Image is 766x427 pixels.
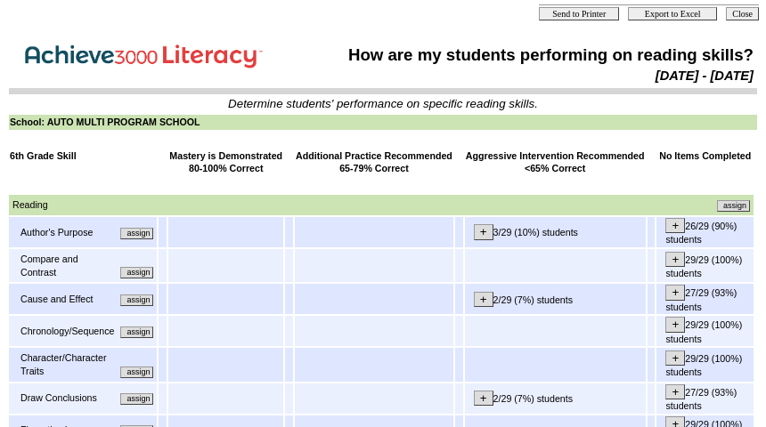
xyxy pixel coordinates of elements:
td: 29/29 (100%) students [656,348,754,381]
input: + [665,317,685,332]
input: Close [726,7,759,20]
td: Compare and Contrast [20,252,115,279]
input: + [665,285,685,300]
td: Additional Practice Recommended 65-79% Correct [295,149,453,176]
td: Aggressive Intervention Recommended <65% Correct [465,149,646,176]
input: + [474,224,493,239]
td: How are my students performing on reading skills? [308,44,754,66]
td: [DATE] - [DATE] [308,68,754,84]
input: + [474,391,493,406]
td: 26/29 (90%) students [656,217,754,247]
td: 29/29 (100%) students [656,249,754,282]
td: Determine students' performance on specific reading skills. [10,97,756,110]
td: Mastery is Demonstrated 80-100% Correct [168,149,283,176]
input: + [665,252,685,267]
input: Send to Printer [539,7,619,20]
input: Assign additional materials that assess this skill. [717,200,750,212]
input: Export to Excel [628,7,717,20]
td: 27/29 (93%) students [656,284,754,314]
input: Assign additional materials that assess this skill. [120,267,153,278]
td: 6th Grade Skill [9,149,157,176]
td: No Items Completed [656,149,754,176]
td: Draw Conclusions [20,391,110,406]
input: + [665,218,685,233]
td: School: AUTO MULTI PROGRAM SCHOOL [9,115,757,130]
img: spacer.gif [10,179,11,192]
td: Author's Purpose [20,225,115,240]
input: + [665,350,685,366]
td: Character/Character Traits [20,350,115,378]
td: 2/29 (7%) students [465,383,646,414]
td: Cause and Effect [20,292,115,307]
input: Assign additional materials that assess this skill. [120,393,153,405]
td: Chronology/Sequence [20,324,115,339]
input: Assign additional materials that assess this skill. [120,294,153,306]
td: Reading [12,197,379,213]
input: + [665,384,685,399]
input: + [474,292,493,307]
input: Assign additional materials that assess this skill. [120,228,153,239]
input: Assign additional materials that assess this skill. [120,367,153,378]
td: 27/29 (93%) students [656,383,754,414]
td: 3/29 (10%) students [465,217,646,247]
input: Assign additional materials that assess this skill. [120,326,153,338]
td: 29/29 (100%) students [656,316,754,346]
img: Achieve3000 Reports Logo [12,35,280,73]
td: 2/29 (7%) students [465,284,646,314]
